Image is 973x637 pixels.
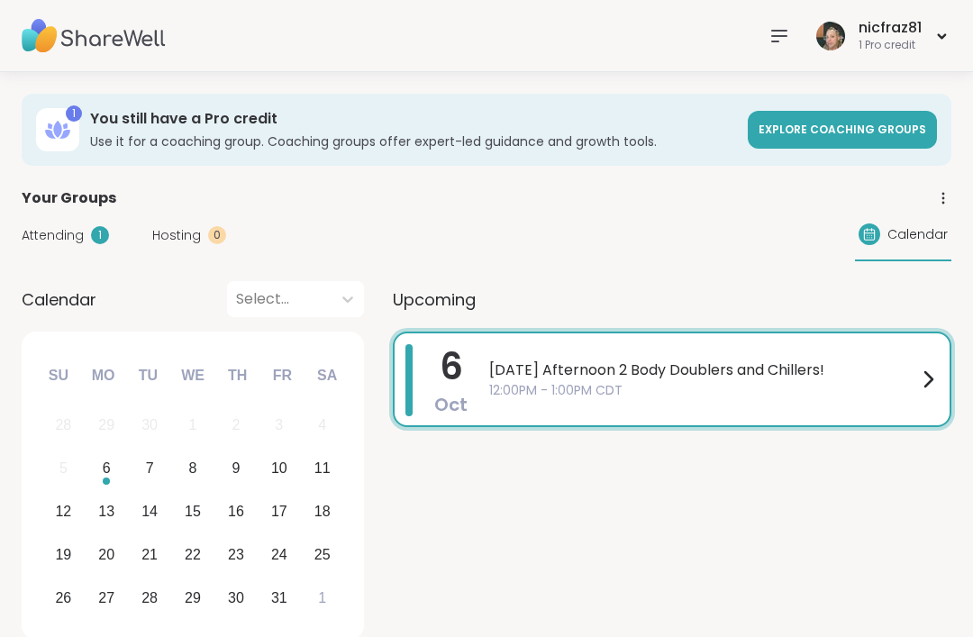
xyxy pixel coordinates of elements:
[217,450,256,488] div: Choose Thursday, October 9th, 2025
[131,450,169,488] div: Choose Tuesday, October 7th, 2025
[103,456,111,480] div: 6
[271,586,287,610] div: 31
[748,111,937,149] a: Explore Coaching Groups
[91,226,109,244] div: 1
[131,578,169,617] div: Choose Tuesday, October 28th, 2025
[131,493,169,532] div: Choose Tuesday, October 14th, 2025
[59,456,68,480] div: 5
[314,542,331,567] div: 25
[98,542,114,567] div: 20
[98,586,114,610] div: 27
[87,535,126,574] div: Choose Monday, October 20th, 2025
[887,225,948,244] span: Calendar
[141,499,158,523] div: 14
[44,493,83,532] div: Choose Sunday, October 12th, 2025
[303,578,341,617] div: Choose Saturday, November 1st, 2025
[141,413,158,437] div: 30
[174,535,213,574] div: Choose Wednesday, October 22nd, 2025
[128,356,168,396] div: Tu
[152,226,201,245] span: Hosting
[314,456,331,480] div: 11
[98,499,114,523] div: 13
[174,578,213,617] div: Choose Wednesday, October 29th, 2025
[189,456,197,480] div: 8
[217,535,256,574] div: Choose Thursday, October 23rd, 2025
[816,22,845,50] img: nicfraz81
[262,356,302,396] div: Fr
[271,499,287,523] div: 17
[217,578,256,617] div: Choose Thursday, October 30th, 2025
[303,406,341,445] div: Not available Saturday, October 4th, 2025
[22,5,166,68] img: ShareWell Nav Logo
[87,578,126,617] div: Choose Monday, October 27th, 2025
[66,105,82,122] div: 1
[44,578,83,617] div: Choose Sunday, October 26th, 2025
[90,132,737,150] h3: Use it for a coaching group. Coaching groups offer expert-led guidance and growth tools.
[393,287,476,312] span: Upcoming
[131,406,169,445] div: Not available Tuesday, September 30th, 2025
[303,493,341,532] div: Choose Saturday, October 18th, 2025
[307,356,347,396] div: Sa
[55,542,71,567] div: 19
[232,456,240,480] div: 9
[90,109,737,129] h3: You still have a Pro credit
[55,586,71,610] div: 26
[22,226,84,245] span: Attending
[303,450,341,488] div: Choose Saturday, October 11th, 2025
[232,413,240,437] div: 2
[259,450,298,488] div: Choose Friday, October 10th, 2025
[146,456,154,480] div: 7
[87,406,126,445] div: Not available Monday, September 29th, 2025
[185,542,201,567] div: 22
[173,356,213,396] div: We
[55,499,71,523] div: 12
[22,187,116,209] span: Your Groups
[318,586,326,610] div: 1
[228,499,244,523] div: 16
[275,413,283,437] div: 3
[174,406,213,445] div: Not available Wednesday, October 1st, 2025
[217,406,256,445] div: Not available Thursday, October 2nd, 2025
[87,450,126,488] div: Choose Monday, October 6th, 2025
[259,406,298,445] div: Not available Friday, October 3rd, 2025
[440,341,463,392] span: 6
[141,586,158,610] div: 28
[859,38,922,53] div: 1 Pro credit
[434,392,468,417] span: Oct
[228,586,244,610] div: 30
[208,226,226,244] div: 0
[489,381,917,400] span: 12:00PM - 1:00PM CDT
[271,456,287,480] div: 10
[759,122,926,137] span: Explore Coaching Groups
[489,359,917,381] span: [DATE] Afternoon 2 Body Doublers and Chillers!
[185,499,201,523] div: 15
[83,356,123,396] div: Mo
[131,535,169,574] div: Choose Tuesday, October 21st, 2025
[314,499,331,523] div: 18
[303,535,341,574] div: Choose Saturday, October 25th, 2025
[259,493,298,532] div: Choose Friday, October 17th, 2025
[259,578,298,617] div: Choose Friday, October 31st, 2025
[217,493,256,532] div: Choose Thursday, October 16th, 2025
[98,413,114,437] div: 29
[55,413,71,437] div: 28
[218,356,258,396] div: Th
[41,404,343,619] div: month 2025-10
[259,535,298,574] div: Choose Friday, October 24th, 2025
[44,450,83,488] div: Not available Sunday, October 5th, 2025
[141,542,158,567] div: 21
[87,493,126,532] div: Choose Monday, October 13th, 2025
[189,413,197,437] div: 1
[39,356,78,396] div: Su
[22,287,96,312] span: Calendar
[318,413,326,437] div: 4
[228,542,244,567] div: 23
[44,406,83,445] div: Not available Sunday, September 28th, 2025
[174,450,213,488] div: Choose Wednesday, October 8th, 2025
[174,493,213,532] div: Choose Wednesday, October 15th, 2025
[185,586,201,610] div: 29
[859,18,922,38] div: nicfraz81
[44,535,83,574] div: Choose Sunday, October 19th, 2025
[271,542,287,567] div: 24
